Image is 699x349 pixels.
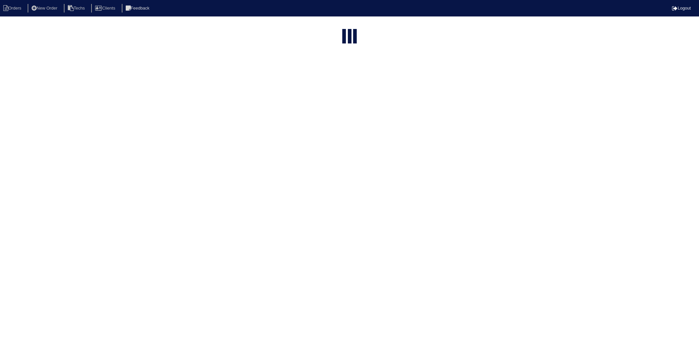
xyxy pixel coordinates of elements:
a: Logout [672,6,691,11]
li: New Order [28,4,63,13]
li: Clients [91,4,120,13]
li: Feedback [122,4,155,13]
a: New Order [28,6,63,11]
li: Techs [64,4,90,13]
a: Clients [91,6,120,11]
div: loading... [348,29,351,46]
a: Techs [64,6,90,11]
